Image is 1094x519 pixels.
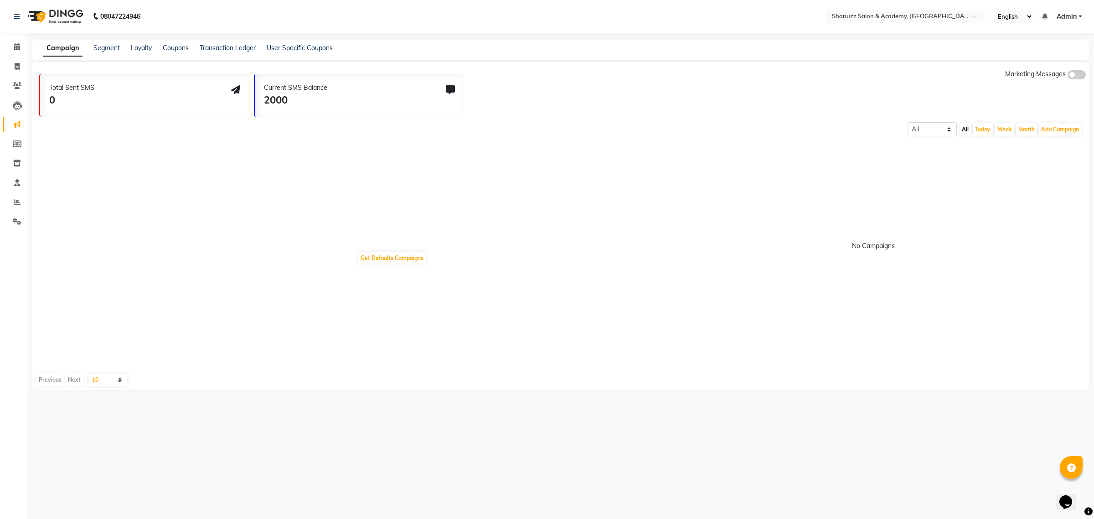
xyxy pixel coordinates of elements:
[200,44,256,52] a: Transaction Ledger
[264,93,327,108] div: 2000
[358,252,426,265] button: Get Defaults Campaigns
[267,44,333,52] a: User Specific Coupons
[23,4,86,29] img: logo
[43,40,83,57] a: Campaign
[93,44,120,52] a: Segment
[973,123,993,136] button: Today
[1005,70,1066,78] span: Marketing Messages
[960,123,971,136] button: All
[131,44,152,52] a: Loyalty
[49,83,94,93] div: Total Sent SMS
[1057,12,1077,21] span: Admin
[163,44,189,52] a: Coupons
[1056,483,1085,510] iframe: chat widget
[1039,123,1081,136] button: Add Campaign
[49,93,94,108] div: 0
[1016,123,1037,136] button: Month
[995,123,1014,136] button: Week
[100,4,140,29] b: 08047224946
[264,83,327,93] div: Current SMS Balance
